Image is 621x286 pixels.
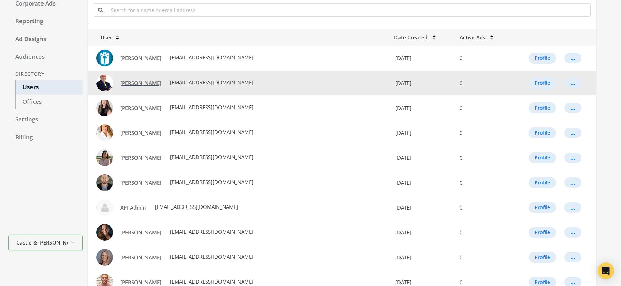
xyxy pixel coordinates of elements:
td: 0 [455,170,510,195]
td: [DATE] [390,245,455,270]
button: ... [564,252,581,262]
span: [PERSON_NAME] [120,154,161,161]
button: ... [564,103,581,113]
button: Profile [529,252,556,263]
button: ... [564,78,581,88]
button: Profile [529,202,556,213]
span: [EMAIL_ADDRESS][DOMAIN_NAME] [153,203,238,210]
a: Audiences [8,50,83,64]
span: [PERSON_NAME] [120,104,161,111]
td: 0 [455,71,510,95]
img: Amy French profile [96,124,113,141]
span: API Admin [120,204,146,211]
td: [DATE] [390,195,455,220]
button: Profile [529,177,556,188]
button: ... [564,202,581,213]
span: [EMAIL_ADDRESS][DOMAIN_NAME] [169,154,253,160]
a: [PERSON_NAME] [116,176,166,189]
span: [EMAIL_ADDRESS][DOMAIN_NAME] [169,129,253,136]
img: Anthony Vaughan profile [96,174,113,191]
a: [PERSON_NAME] [116,127,166,139]
td: [DATE] [390,170,455,195]
button: Profile [529,152,556,163]
span: [EMAIL_ADDRESS][DOMAIN_NAME] [169,54,253,61]
a: Settings [8,112,83,127]
button: Profile [529,227,556,238]
button: Profile [529,53,556,64]
td: [DATE] [390,120,455,145]
button: Profile [529,77,556,89]
img: Angeles Ponce profile [96,149,113,166]
td: 0 [455,145,510,170]
a: Users [15,80,83,95]
span: [EMAIL_ADDRESS][DOMAIN_NAME] [169,278,253,285]
td: [DATE] [390,145,455,170]
span: Castle & [PERSON_NAME] Mortgage [16,238,68,246]
img: API Admin profile [96,199,113,216]
td: 0 [455,195,510,220]
span: [EMAIL_ADDRESS][DOMAIN_NAME] [169,79,253,86]
a: [PERSON_NAME] [116,102,166,114]
span: [EMAIL_ADDRESS][DOMAIN_NAME] [169,228,253,235]
a: [PERSON_NAME] [116,251,166,264]
button: ... [564,227,581,238]
td: 0 [455,245,510,270]
button: Castle & [PERSON_NAME] Mortgage [8,235,83,251]
span: [PERSON_NAME] [120,179,161,186]
a: Ad Designs [8,32,83,47]
a: Reporting [8,14,83,29]
a: [PERSON_NAME] [116,226,166,239]
i: Search for a name or email address [98,7,103,12]
span: [PERSON_NAME] [120,129,161,136]
td: 0 [455,220,510,245]
div: ... [570,232,575,233]
img: Abbigail Clawson profile [96,50,113,66]
span: Active Ads [460,34,485,41]
td: 0 [455,46,510,71]
span: [EMAIL_ADDRESS][DOMAIN_NAME] [169,104,253,111]
div: ... [570,132,575,133]
span: [PERSON_NAME] [120,254,161,261]
div: ... [570,207,575,208]
span: [PERSON_NAME] [120,229,161,236]
div: Directory [8,68,83,81]
input: Search for a name or email address [107,3,591,16]
span: [PERSON_NAME] [120,279,161,286]
div: ... [570,157,575,158]
td: [DATE] [390,220,455,245]
button: ... [564,177,581,188]
button: Profile [529,127,556,138]
td: 0 [455,95,510,120]
div: ... [570,182,575,183]
td: 0 [455,120,510,145]
td: [DATE] [390,46,455,71]
a: [PERSON_NAME] [116,52,166,65]
a: Billing [8,130,83,145]
img: Ashley Mabey profile [96,249,113,266]
span: [PERSON_NAME] [120,55,161,62]
td: [DATE] [390,71,455,95]
button: ... [564,53,581,63]
span: User [92,34,112,41]
button: Profile [529,102,556,113]
a: [PERSON_NAME] [116,151,166,164]
img: Ashley Benz profile [96,224,113,241]
td: [DATE] [390,95,455,120]
span: Date Created [394,34,427,41]
a: Offices [15,95,83,109]
button: ... [564,128,581,138]
span: [PERSON_NAME] [120,80,161,86]
span: [EMAIL_ADDRESS][DOMAIN_NAME] [169,253,253,260]
img: Amanda Galicia profile [96,100,113,116]
div: Open Intercom Messenger [598,262,614,279]
button: ... [564,153,581,163]
img: Al Cucuk profile [96,75,113,91]
div: ... [570,257,575,258]
span: [EMAIL_ADDRESS][DOMAIN_NAME] [169,178,253,185]
a: API Admin [116,201,151,214]
a: [PERSON_NAME] [116,77,166,90]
